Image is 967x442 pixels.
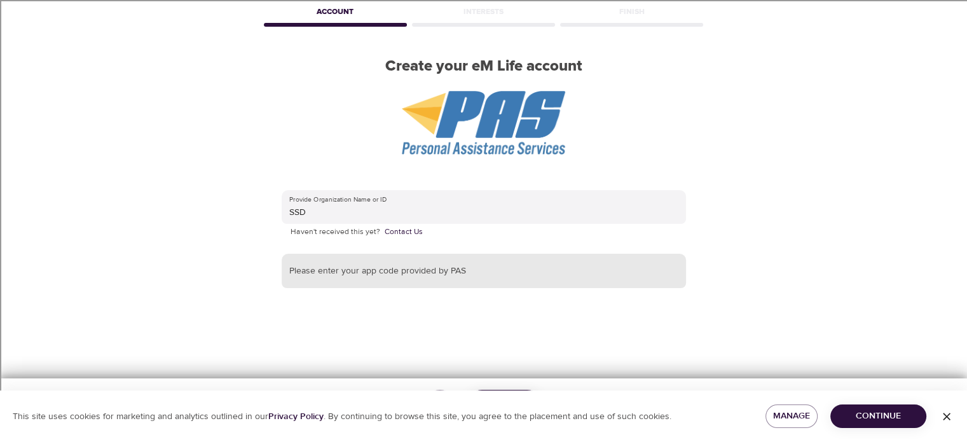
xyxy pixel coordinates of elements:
[830,404,926,428] button: Continue
[840,408,916,424] span: Continue
[765,404,818,428] button: Manage
[268,411,324,422] a: Privacy Policy
[776,408,808,424] span: Manage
